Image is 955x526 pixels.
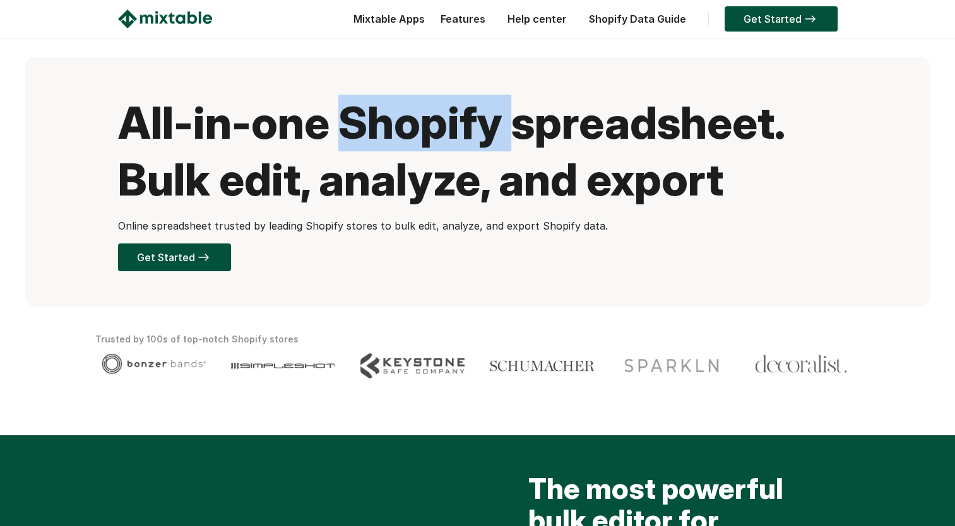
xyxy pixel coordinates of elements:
[802,15,819,23] img: arrow-right.svg
[360,353,465,378] img: Client logo
[347,9,425,35] div: Mixtable Apps
[195,254,212,261] img: arrow-right.svg
[118,243,231,271] a: Get Started
[754,353,848,375] img: Client logo
[620,353,724,378] img: Client logo
[118,9,212,28] img: Mixtable logo
[102,353,206,374] img: Client logo
[118,95,838,208] h1: All-in-one Shopify spreadsheet. Bulk edit, analyze, and export
[231,353,335,378] img: Client logo
[95,332,859,347] div: Trusted by 100s of top-notch Shopify stores
[490,353,594,378] img: Client logo
[434,13,492,25] a: Features
[118,218,838,233] p: Online spreadsheet trusted by leading Shopify stores to bulk edit, analyze, and export Shopify data.
[725,6,838,32] a: Get Started
[583,13,692,25] a: Shopify Data Guide
[501,13,573,25] a: Help center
